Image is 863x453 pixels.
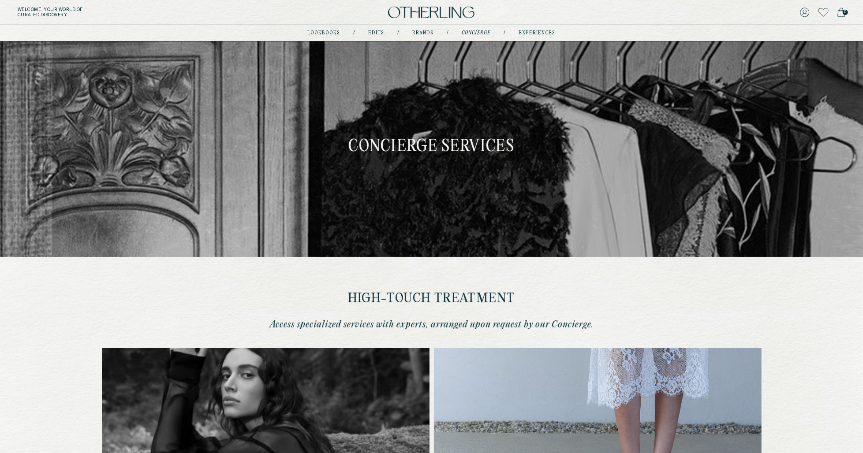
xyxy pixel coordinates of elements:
[413,31,434,35] a: Brands
[398,30,400,37] div: /
[354,30,355,37] div: /
[260,292,604,306] h2: High-touch treatment
[308,31,340,35] a: lookbooks
[447,30,449,37] div: /
[348,139,515,155] h1: Concierge Services
[18,7,266,18] h5: Welcome . Your world of curated discovery.
[519,31,556,35] a: experiences
[837,6,845,19] a: 0
[462,31,491,35] a: concierge
[260,319,604,330] p: Access specialized services with experts, arranged upon request by our Concierge.
[504,30,506,37] div: /
[369,31,385,35] a: Edits
[388,7,474,19] img: logo
[843,10,848,15] span: 0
